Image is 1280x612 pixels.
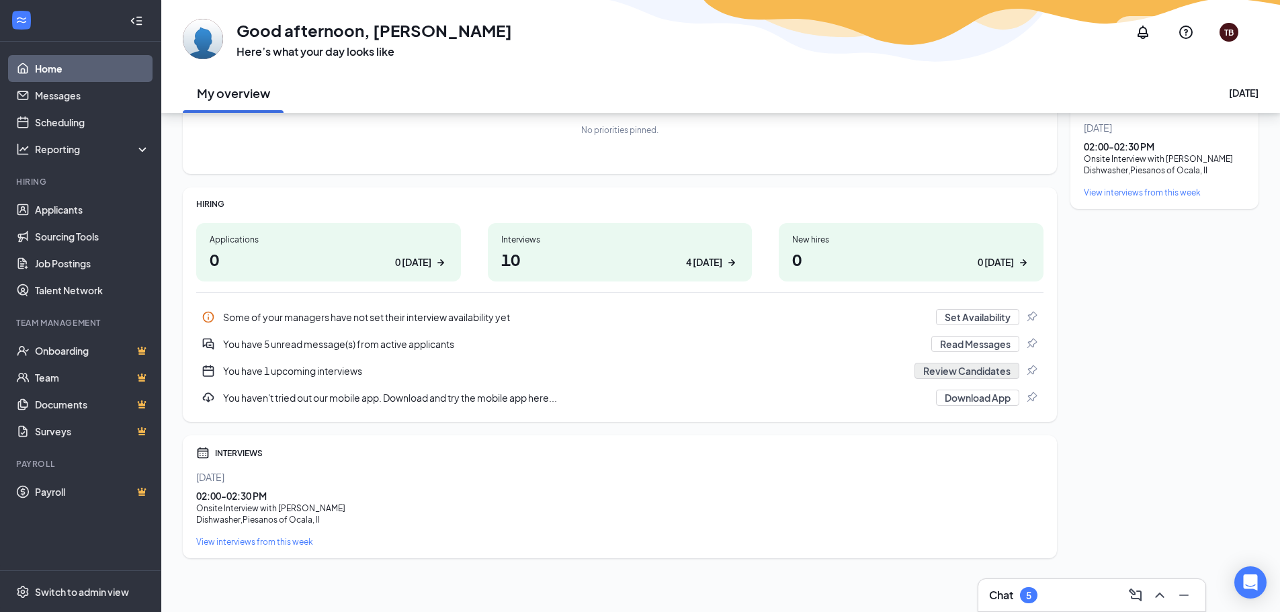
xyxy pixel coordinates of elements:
[202,310,215,324] svg: Info
[196,304,1043,331] div: Some of your managers have not set their interview availability yet
[395,255,431,269] div: 0 [DATE]
[35,55,150,82] a: Home
[197,85,270,101] h2: My overview
[35,418,150,445] a: SurveysCrown
[35,337,150,364] a: OnboardingCrown
[1173,584,1195,606] button: Minimize
[210,248,447,271] h1: 0
[196,514,1043,525] div: Dishwasher , Piesanos of Ocala, II
[196,384,1043,411] div: You haven't tried out our mobile app. Download and try the mobile app here...
[130,14,143,28] svg: Collapse
[792,248,1030,271] h1: 0
[202,337,215,351] svg: DoubleChatActive
[196,331,1043,357] div: You have 5 unread message(s) from active applicants
[1149,584,1170,606] button: ChevronUp
[978,255,1014,269] div: 0 [DATE]
[223,391,928,404] div: You haven't tried out our mobile app. Download and try the mobile app here...
[581,124,658,136] div: No priorities pinned.
[196,223,461,281] a: Applications00 [DATE]ArrowRight
[1224,27,1234,38] div: TB
[1127,587,1144,603] svg: ComposeMessage
[1026,590,1031,601] div: 5
[35,109,150,136] a: Scheduling
[1152,587,1168,603] svg: ChevronUp
[223,364,906,378] div: You have 1 upcoming interviews
[1176,587,1192,603] svg: Minimize
[1084,153,1245,165] div: Onsite Interview with [PERSON_NAME]
[501,234,739,245] div: Interviews
[196,357,1043,384] div: You have 1 upcoming interviews
[501,248,739,271] h1: 10
[779,223,1043,281] a: New hires00 [DATE]ArrowRight
[196,198,1043,210] div: HIRING
[35,585,129,599] div: Switch to admin view
[914,363,1019,379] button: Review Candidates
[202,364,215,378] svg: CalendarNew
[16,458,147,470] div: Payroll
[183,19,223,59] img: Tamara Blount
[1084,165,1245,176] div: Dishwasher , Piesanos of Ocala, II
[196,304,1043,331] a: InfoSome of your managers have not set their interview availability yetSet AvailabilityPin
[223,337,923,351] div: You have 5 unread message(s) from active applicants
[936,309,1019,325] button: Set Availability
[35,364,150,391] a: TeamCrown
[936,390,1019,406] button: Download App
[1084,121,1245,134] div: [DATE]
[196,446,210,460] svg: Calendar
[35,142,151,156] div: Reporting
[16,317,147,329] div: Team Management
[16,176,147,187] div: Hiring
[686,255,722,269] div: 4 [DATE]
[792,234,1030,245] div: New hires
[488,223,753,281] a: Interviews104 [DATE]ArrowRight
[196,502,1043,514] div: Onsite Interview with [PERSON_NAME]
[35,391,150,418] a: DocumentsCrown
[35,277,150,304] a: Talent Network
[202,391,215,404] svg: Download
[196,357,1043,384] a: CalendarNewYou have 1 upcoming interviewsReview CandidatesPin
[196,536,1043,548] a: View interviews from this week
[223,310,928,324] div: Some of your managers have not set their interview availability yet
[35,478,150,505] a: PayrollCrown
[989,588,1013,603] h3: Chat
[35,196,150,223] a: Applicants
[1025,310,1038,324] svg: Pin
[725,256,738,269] svg: ArrowRight
[16,142,30,156] svg: Analysis
[237,19,512,42] h1: Good afternoon, [PERSON_NAME]
[35,223,150,250] a: Sourcing Tools
[434,256,447,269] svg: ArrowRight
[1017,256,1030,269] svg: ArrowRight
[1135,24,1151,40] svg: Notifications
[196,470,1043,484] div: [DATE]
[1025,337,1038,351] svg: Pin
[237,44,512,59] h3: Here’s what your day looks like
[931,336,1019,352] button: Read Messages
[16,585,30,599] svg: Settings
[1234,566,1267,599] div: Open Intercom Messenger
[1025,364,1038,378] svg: Pin
[35,82,150,109] a: Messages
[215,447,1043,459] div: INTERVIEWS
[1229,86,1258,99] div: [DATE]
[1178,24,1194,40] svg: QuestionInfo
[1084,187,1245,198] a: View interviews from this week
[15,13,28,27] svg: WorkstreamLogo
[1125,584,1146,606] button: ComposeMessage
[196,331,1043,357] a: DoubleChatActiveYou have 5 unread message(s) from active applicantsRead MessagesPin
[35,250,150,277] a: Job Postings
[1025,391,1038,404] svg: Pin
[196,489,1043,502] div: 02:00 - 02:30 PM
[1084,140,1245,153] div: 02:00 - 02:30 PM
[210,234,447,245] div: Applications
[196,384,1043,411] a: DownloadYou haven't tried out our mobile app. Download and try the mobile app here...Download AppPin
